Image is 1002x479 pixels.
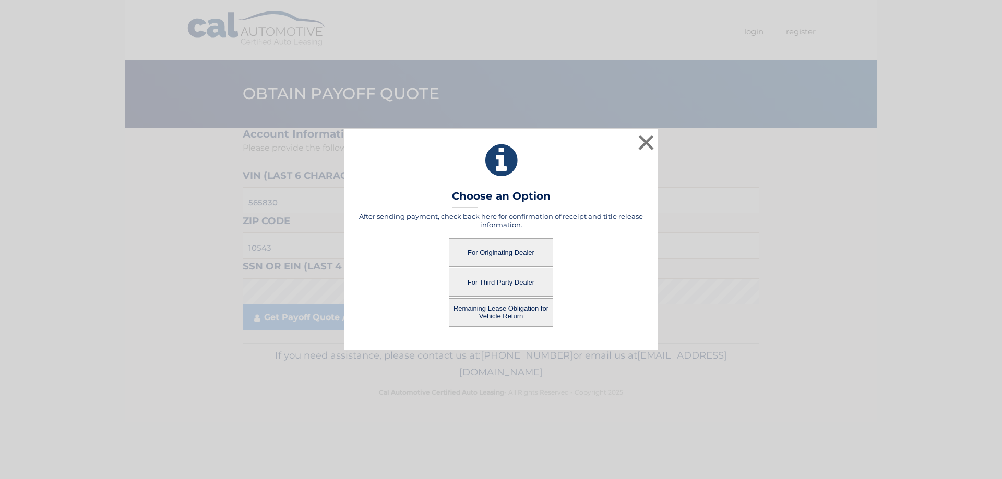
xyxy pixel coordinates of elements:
button: × [636,132,657,153]
button: Remaining Lease Obligation for Vehicle Return [449,298,553,327]
button: For Third Party Dealer [449,268,553,297]
h5: After sending payment, check back here for confirmation of receipt and title release information. [357,212,645,229]
button: For Originating Dealer [449,238,553,267]
h3: Choose an Option [452,190,551,208]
